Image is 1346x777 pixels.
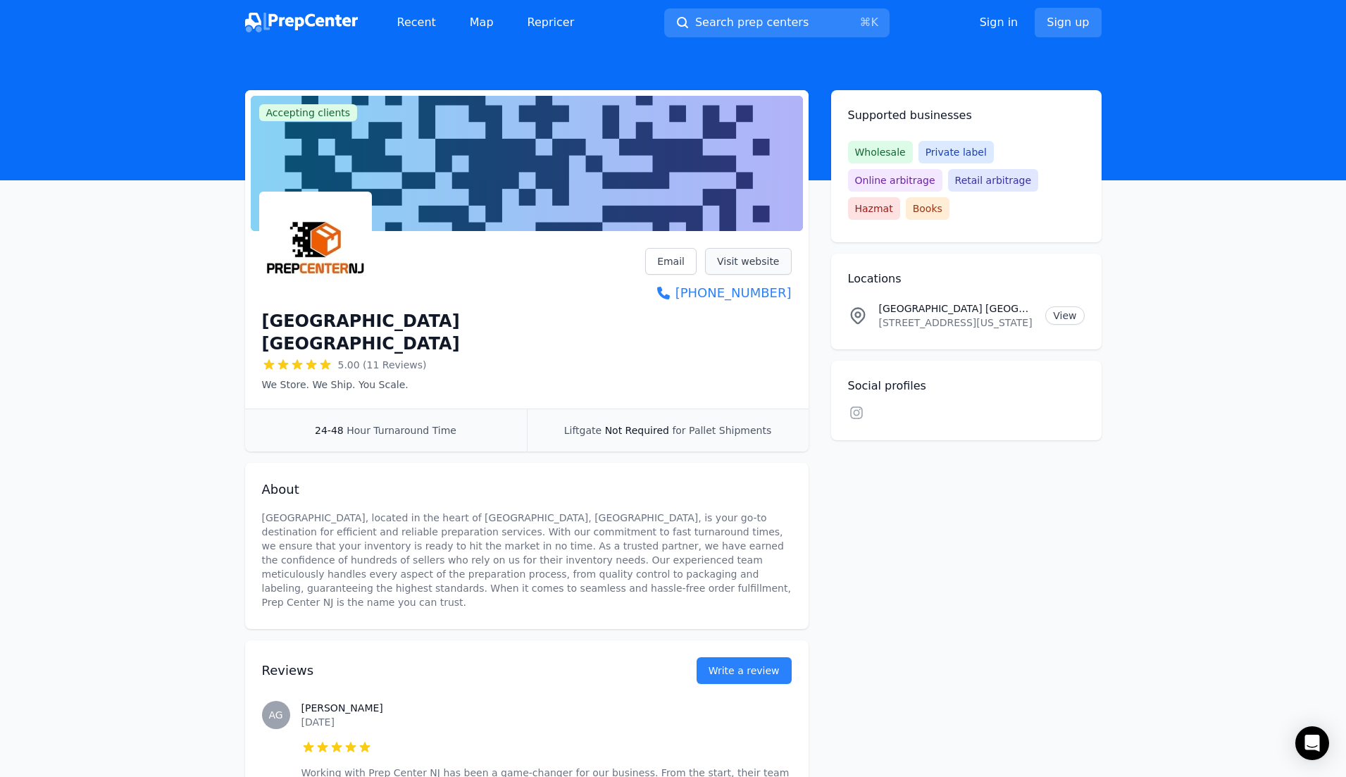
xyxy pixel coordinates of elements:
[980,14,1018,31] a: Sign in
[705,248,792,275] a: Visit website
[301,716,335,728] time: [DATE]
[672,425,771,436] span: for Pallet Shipments
[516,8,586,37] a: Repricer
[262,310,646,355] h1: [GEOGRAPHIC_DATA] [GEOGRAPHIC_DATA]
[848,271,1085,287] h2: Locations
[848,197,900,220] span: Hazmat
[848,169,942,192] span: Online arbitrage
[848,378,1085,394] h2: Social profiles
[948,169,1038,192] span: Retail arbitrage
[848,141,913,163] span: Wholesale
[259,104,358,121] span: Accepting clients
[262,661,652,680] h2: Reviews
[664,8,890,37] button: Search prep centers⌘K
[605,425,669,436] span: Not Required
[859,15,871,29] kbd: ⌘
[906,197,949,220] span: Books
[315,425,344,436] span: 24-48
[645,248,697,275] a: Email
[347,425,456,436] span: Hour Turnaround Time
[871,15,878,29] kbd: K
[386,8,447,37] a: Recent
[848,107,1085,124] h2: Supported businesses
[879,302,1035,316] p: [GEOGRAPHIC_DATA] [GEOGRAPHIC_DATA] Location
[262,378,646,392] p: We Store. We Ship. You Scale.
[645,283,791,303] a: [PHONE_NUMBER]
[697,657,792,684] a: Write a review
[245,13,358,32] img: PrepCenter
[262,480,792,499] h2: About
[879,316,1035,330] p: [STREET_ADDRESS][US_STATE]
[1045,306,1084,325] a: View
[338,358,427,372] span: 5.00 (11 Reviews)
[459,8,505,37] a: Map
[918,141,994,163] span: Private label
[301,701,792,715] h3: [PERSON_NAME]
[268,710,282,720] span: AG
[564,425,602,436] span: Liftgate
[262,511,792,609] p: [GEOGRAPHIC_DATA], located in the heart of [GEOGRAPHIC_DATA], [GEOGRAPHIC_DATA], is your go-to de...
[1295,726,1329,760] div: Open Intercom Messenger
[262,194,369,302] img: Prep Center NJ
[1035,8,1101,37] a: Sign up
[695,14,809,31] span: Search prep centers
